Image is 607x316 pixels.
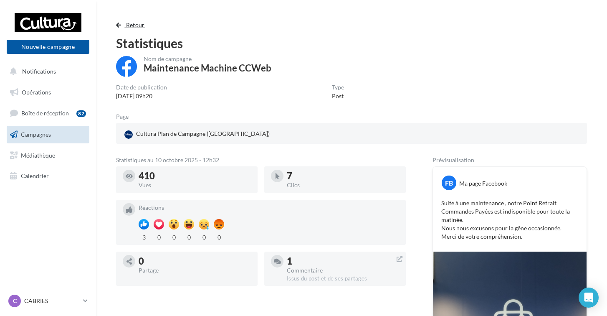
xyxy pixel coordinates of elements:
div: Type [332,84,344,90]
div: Maintenance Machine CCWeb [144,64,271,73]
div: 82 [76,110,86,117]
div: 0 [199,232,209,242]
button: Notifications [5,63,88,80]
a: Boîte de réception82 [5,104,91,122]
div: Cultura Plan de Campagne ([GEOGRAPHIC_DATA]) [123,128,271,140]
span: Calendrier [21,172,49,179]
div: Date de publication [116,84,167,90]
span: C [13,297,17,305]
div: Open Intercom Messenger [579,288,599,308]
div: Prévisualisation [432,157,587,163]
div: Vues [139,182,251,188]
div: 410 [139,171,251,181]
a: Opérations [5,84,91,101]
div: Ma page Facebook [459,179,507,188]
div: Partage [139,268,251,273]
span: Retour [126,21,145,28]
span: Opérations [22,89,51,96]
div: Commentaire [287,268,399,273]
div: Nom de campagne [144,56,271,62]
div: Statistiques [116,37,587,49]
div: Issus du post et de ses partages [287,275,399,283]
a: Cultura Plan de Campagne ([GEOGRAPHIC_DATA]) [123,128,275,140]
div: 1 [287,257,399,266]
a: Calendrier [5,167,91,185]
button: Nouvelle campagne [7,40,89,54]
button: Retour [116,20,148,30]
div: 7 [287,171,399,181]
a: Campagnes [5,126,91,143]
a: C CABRIES [7,293,89,309]
div: 0 [169,232,179,242]
a: Médiathèque [5,147,91,164]
div: Clics [287,182,399,188]
div: Page [116,114,135,120]
div: Réactions [139,205,399,211]
div: 3 [139,232,149,242]
span: Campagnes [21,131,51,138]
span: Notifications [22,68,56,75]
p: CABRIES [24,297,80,305]
div: 0 [139,257,251,266]
div: 0 [154,232,164,242]
div: Statistiques au 10 octobre 2025 - 12h32 [116,157,406,163]
span: Médiathèque [21,151,55,158]
div: FB [442,176,456,190]
div: Post [332,92,344,100]
p: Suite à une maintenance , notre Point Retrait Commandes Payées est indisponible pour toute la mat... [441,199,578,241]
div: [DATE] 09h20 [116,92,167,100]
div: 0 [214,232,224,242]
div: 0 [184,232,194,242]
span: Boîte de réception [21,110,69,117]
